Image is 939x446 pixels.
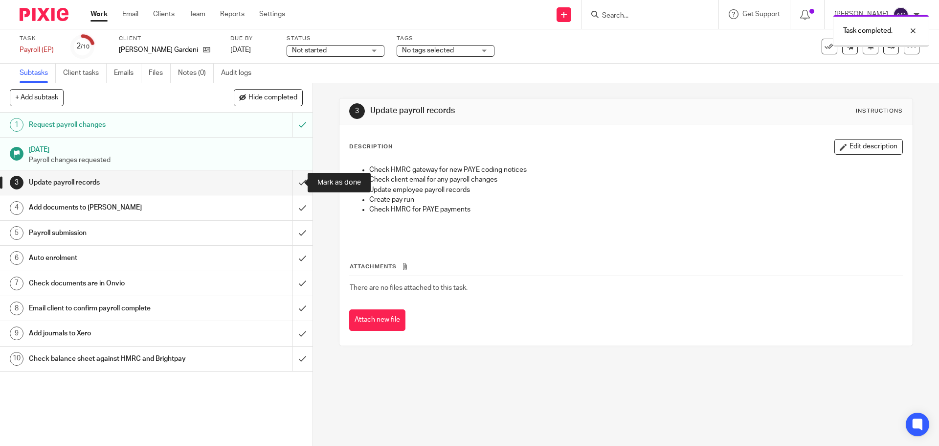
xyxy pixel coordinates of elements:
[20,45,59,55] div: Payroll (EP)
[370,106,647,116] h1: Update payroll records
[350,284,468,291] span: There are no files attached to this task.
[369,195,902,205] p: Create pay run
[402,47,454,54] span: No tags selected
[20,35,59,43] label: Task
[843,26,893,36] p: Task completed.
[10,89,64,106] button: + Add subtask
[20,64,56,83] a: Subtasks
[349,103,365,119] div: 3
[10,352,23,366] div: 10
[20,8,68,21] img: Pixie
[230,35,274,43] label: Due by
[10,327,23,340] div: 9
[834,139,903,155] button: Edit description
[893,7,909,23] img: svg%3E
[29,117,198,132] h1: Request payroll changes
[29,251,198,265] h1: Auto enrolment
[29,142,303,155] h1: [DATE]
[10,277,23,290] div: 7
[349,309,405,331] button: Attach new file
[122,9,138,19] a: Email
[349,143,393,151] p: Description
[369,165,902,175] p: Check HMRC gateway for new PAYE coding notices
[350,264,397,269] span: Attachments
[114,64,141,83] a: Emails
[369,175,902,185] p: Check client email for any payroll changes
[90,9,108,19] a: Work
[259,9,285,19] a: Settings
[287,35,384,43] label: Status
[29,175,198,190] h1: Update payroll records
[230,47,251,53] span: [DATE]
[292,47,327,54] span: Not started
[29,301,198,316] h1: Email client to confirm payroll complete
[76,41,89,52] div: 2
[397,35,494,43] label: Tags
[856,107,903,115] div: Instructions
[29,352,198,366] h1: Check balance sheet against HMRC and Brightpay
[234,89,303,106] button: Hide completed
[29,200,198,215] h1: Add documents to [PERSON_NAME]
[63,64,107,83] a: Client tasks
[248,94,297,102] span: Hide completed
[10,118,23,132] div: 1
[29,326,198,341] h1: Add journals to Xero
[119,45,198,55] p: [PERSON_NAME] Gardening
[189,9,205,19] a: Team
[10,176,23,189] div: 3
[220,9,245,19] a: Reports
[29,155,303,165] p: Payroll changes requested
[119,35,218,43] label: Client
[221,64,259,83] a: Audit logs
[81,44,89,49] small: /10
[369,185,902,195] p: Update employee payroll records
[10,302,23,315] div: 8
[29,226,198,240] h1: Payroll submission
[149,64,171,83] a: Files
[29,276,198,291] h1: Check documents are in Onvio
[153,9,175,19] a: Clients
[10,201,23,215] div: 4
[369,205,902,214] p: Check HMRC for PAYE payments
[10,226,23,240] div: 5
[10,251,23,265] div: 6
[178,64,214,83] a: Notes (0)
